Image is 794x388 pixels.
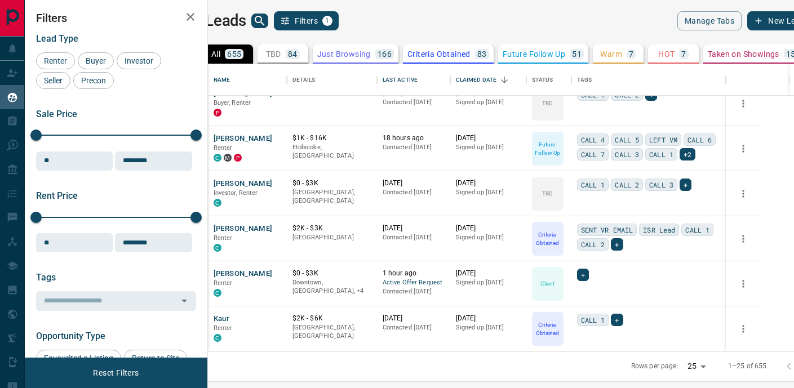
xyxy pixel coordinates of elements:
[456,269,521,278] p: [DATE]
[680,148,695,160] div: +2
[73,72,114,89] div: Precon
[251,14,268,28] button: search button
[36,350,121,367] div: Favourited a Listing
[383,287,445,296] p: Contacted [DATE]
[687,134,712,145] span: CALL 6
[649,149,673,160] span: CALL 1
[631,362,678,371] p: Rows per page:
[121,56,157,65] span: Investor
[77,76,110,85] span: Precon
[615,314,619,325] span: +
[383,98,445,107] p: Contacted [DATE]
[383,143,445,152] p: Contacted [DATE]
[378,50,392,58] p: 166
[36,190,78,201] span: Rent Price
[377,64,450,96] div: Last Active
[214,144,233,151] span: Renter
[680,179,691,191] div: +
[78,52,114,69] div: Buyer
[36,109,77,119] span: Sale Price
[292,133,371,143] p: $1K - $16K
[292,224,371,233] p: $2K - $3K
[643,224,675,235] span: ISR Lead
[292,233,371,242] p: [GEOGRAPHIC_DATA]
[214,133,273,144] button: [PERSON_NAME]
[735,185,752,202] button: more
[542,189,553,198] p: TBD
[533,230,562,247] p: Criteria Obtained
[533,320,562,337] p: Criteria Obtained
[735,275,752,292] button: more
[383,323,445,332] p: Contacted [DATE]
[735,320,752,337] button: more
[542,99,553,108] p: TBD
[214,279,233,287] span: Renter
[214,234,233,242] span: Renter
[611,314,623,326] div: +
[292,314,371,323] p: $2K - $6K
[708,50,779,58] p: Taken on Showings
[214,99,251,106] span: Buyer, Renter
[533,140,562,157] p: Future Follow Up
[224,154,232,162] div: mrloft.ca
[82,56,110,65] span: Buyer
[615,134,639,145] span: CALL 5
[323,17,331,25] span: 1
[40,76,66,85] span: Seller
[383,133,445,143] p: 18 hours ago
[526,64,571,96] div: Status
[214,199,221,207] div: condos.ca
[274,11,339,30] button: Filters1
[227,50,241,58] p: 655
[128,354,183,363] span: Return to Site
[208,64,287,96] div: Name
[86,363,146,382] button: Reset Filters
[456,179,521,188] p: [DATE]
[611,238,623,251] div: +
[36,33,78,44] span: Lead Type
[36,272,56,283] span: Tags
[503,50,565,58] p: Future Follow Up
[383,314,445,323] p: [DATE]
[581,224,633,235] span: SENT VR EMAIL
[36,52,75,69] div: Renter
[214,334,221,342] div: condos.ca
[629,50,633,58] p: 7
[456,314,521,323] p: [DATE]
[615,179,639,190] span: CALL 2
[176,293,192,309] button: Open
[214,109,221,117] div: property.ca
[292,278,371,296] p: North York, West End, Midtown | Central, Toronto
[292,143,371,160] p: Etobicoke, [GEOGRAPHIC_DATA]
[214,289,221,297] div: condos.ca
[214,324,233,332] span: Renter
[214,269,273,279] button: [PERSON_NAME]
[540,279,555,288] p: Client
[581,149,605,160] span: CALL 7
[383,179,445,188] p: [DATE]
[649,134,677,145] span: LEFT VM
[581,179,605,190] span: CALL 1
[317,50,371,58] p: Just Browsing
[728,362,766,371] p: 1–25 of 655
[214,189,258,197] span: Investor, Renter
[456,188,521,197] p: Signed up [DATE]
[572,50,582,58] p: 51
[677,11,742,30] button: Manage Tabs
[117,52,161,69] div: Investor
[450,64,526,96] div: Claimed Date
[407,50,471,58] p: Criteria Obtained
[292,64,316,96] div: Details
[684,149,691,160] span: +2
[600,50,622,58] p: Warm
[581,134,605,145] span: CALL 4
[211,50,220,58] p: All
[456,64,497,96] div: Claimed Date
[684,179,687,190] span: +
[383,269,445,278] p: 1 hour ago
[292,323,371,341] p: [GEOGRAPHIC_DATA], [GEOGRAPHIC_DATA]
[649,179,673,190] span: CALL 3
[456,143,521,152] p: Signed up [DATE]
[234,154,242,162] div: property.ca
[36,11,196,25] h2: Filters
